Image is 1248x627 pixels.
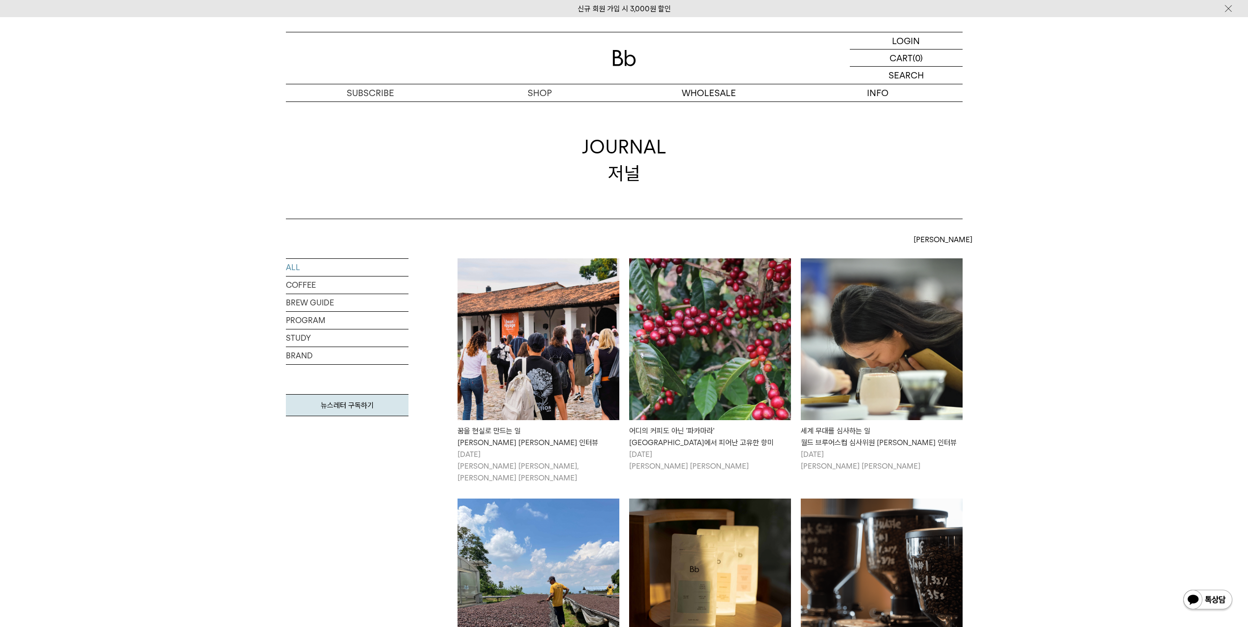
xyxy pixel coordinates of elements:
[889,67,924,84] p: SEARCH
[624,84,793,101] p: WHOLESALE
[629,449,791,472] p: [DATE] [PERSON_NAME] [PERSON_NAME]
[793,84,963,101] p: INFO
[801,258,963,472] a: 세계 무대를 심사하는 일월드 브루어스컵 심사위원 크리스티 인터뷰 세계 무대를 심사하는 일월드 브루어스컵 심사위원 [PERSON_NAME] 인터뷰 [DATE][PERSON_NA...
[286,347,408,364] a: BRAND
[458,258,619,420] img: 꿈을 현실로 만드는 일빈보야지 탁승희 대표 인터뷰
[850,50,963,67] a: CART (0)
[286,294,408,311] a: BREW GUIDE
[914,234,972,246] span: [PERSON_NAME]
[458,425,619,449] div: 꿈을 현실로 만드는 일 [PERSON_NAME] [PERSON_NAME] 인터뷰
[890,50,913,66] p: CART
[578,4,671,13] a: 신규 회원 가입 시 3,000원 할인
[1182,589,1233,612] img: 카카오톡 채널 1:1 채팅 버튼
[582,134,666,186] div: JOURNAL 저널
[801,425,963,449] div: 세계 무대를 심사하는 일 월드 브루어스컵 심사위원 [PERSON_NAME] 인터뷰
[458,258,619,484] a: 꿈을 현실로 만드는 일빈보야지 탁승희 대표 인터뷰 꿈을 현실로 만드는 일[PERSON_NAME] [PERSON_NAME] 인터뷰 [DATE][PERSON_NAME] [PERS...
[913,50,923,66] p: (0)
[286,84,455,101] a: SUBSCRIBE
[455,84,624,101] a: SHOP
[286,276,408,294] a: COFFEE
[612,50,636,66] img: 로고
[629,425,791,449] div: 어디의 커피도 아닌 '파카마라' [GEOGRAPHIC_DATA]에서 피어난 고유한 향미
[286,259,408,276] a: ALL
[458,449,619,484] p: [DATE] [PERSON_NAME] [PERSON_NAME], [PERSON_NAME] [PERSON_NAME]
[286,312,408,329] a: PROGRAM
[801,258,963,420] img: 세계 무대를 심사하는 일월드 브루어스컵 심사위원 크리스티 인터뷰
[629,258,791,420] img: 어디의 커피도 아닌 '파카마라'엘살바도르에서 피어난 고유한 향미
[801,449,963,472] p: [DATE] [PERSON_NAME] [PERSON_NAME]
[286,394,408,416] a: 뉴스레터 구독하기
[286,329,408,347] a: STUDY
[892,32,920,49] p: LOGIN
[629,258,791,472] a: 어디의 커피도 아닌 '파카마라'엘살바도르에서 피어난 고유한 향미 어디의 커피도 아닌 '파카마라'[GEOGRAPHIC_DATA]에서 피어난 고유한 향미 [DATE][PERSON...
[850,32,963,50] a: LOGIN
